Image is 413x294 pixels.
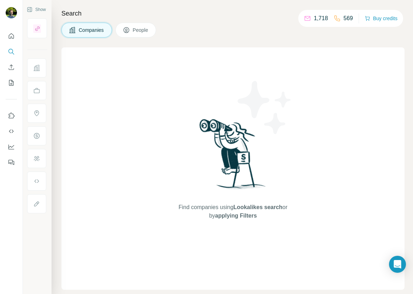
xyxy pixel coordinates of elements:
[6,125,17,138] button: Use Surfe API
[6,45,17,58] button: Search
[215,213,257,219] span: applying Filters
[6,156,17,169] button: Feedback
[6,30,17,42] button: Quick start
[343,14,353,23] p: 569
[61,8,405,18] h4: Search
[365,13,397,23] button: Buy credits
[6,140,17,153] button: Dashboard
[6,76,17,89] button: My lists
[389,256,406,273] div: Open Intercom Messenger
[6,61,17,74] button: Enrich CSV
[22,4,51,15] button: Show
[6,109,17,122] button: Use Surfe on LinkedIn
[196,117,270,196] img: Surfe Illustration - Woman searching with binoculars
[314,14,328,23] p: 1,718
[233,76,297,139] img: Surfe Illustration - Stars
[6,7,17,18] img: Avatar
[79,27,104,34] span: Companies
[133,27,149,34] span: People
[176,203,289,220] span: Find companies using or by
[233,204,282,210] span: Lookalikes search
